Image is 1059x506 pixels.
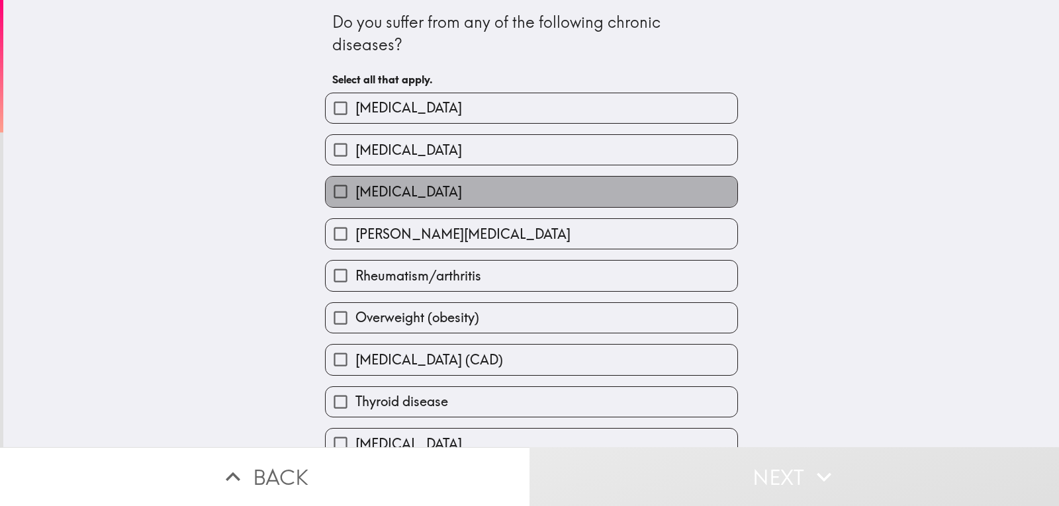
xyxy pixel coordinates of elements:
button: Next [529,447,1059,506]
button: Rheumatism/arthritis [326,261,737,290]
button: [MEDICAL_DATA] [326,177,737,206]
button: Thyroid disease [326,387,737,417]
span: [PERSON_NAME][MEDICAL_DATA] [355,225,571,243]
button: [MEDICAL_DATA] [326,93,737,123]
button: [MEDICAL_DATA] [326,135,737,165]
button: Overweight (obesity) [326,303,737,333]
button: [MEDICAL_DATA] (CAD) [326,345,737,374]
div: Do you suffer from any of the following chronic diseases? [332,11,731,56]
button: [PERSON_NAME][MEDICAL_DATA] [326,219,737,249]
span: [MEDICAL_DATA] [355,99,462,117]
span: Overweight (obesity) [355,308,479,327]
h6: Select all that apply. [332,72,731,87]
span: Rheumatism/arthritis [355,267,481,285]
button: [MEDICAL_DATA] [326,429,737,458]
span: [MEDICAL_DATA] [355,435,462,453]
span: Thyroid disease [355,392,448,411]
span: [MEDICAL_DATA] [355,141,462,159]
span: [MEDICAL_DATA] (CAD) [355,351,503,369]
span: [MEDICAL_DATA] [355,183,462,201]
